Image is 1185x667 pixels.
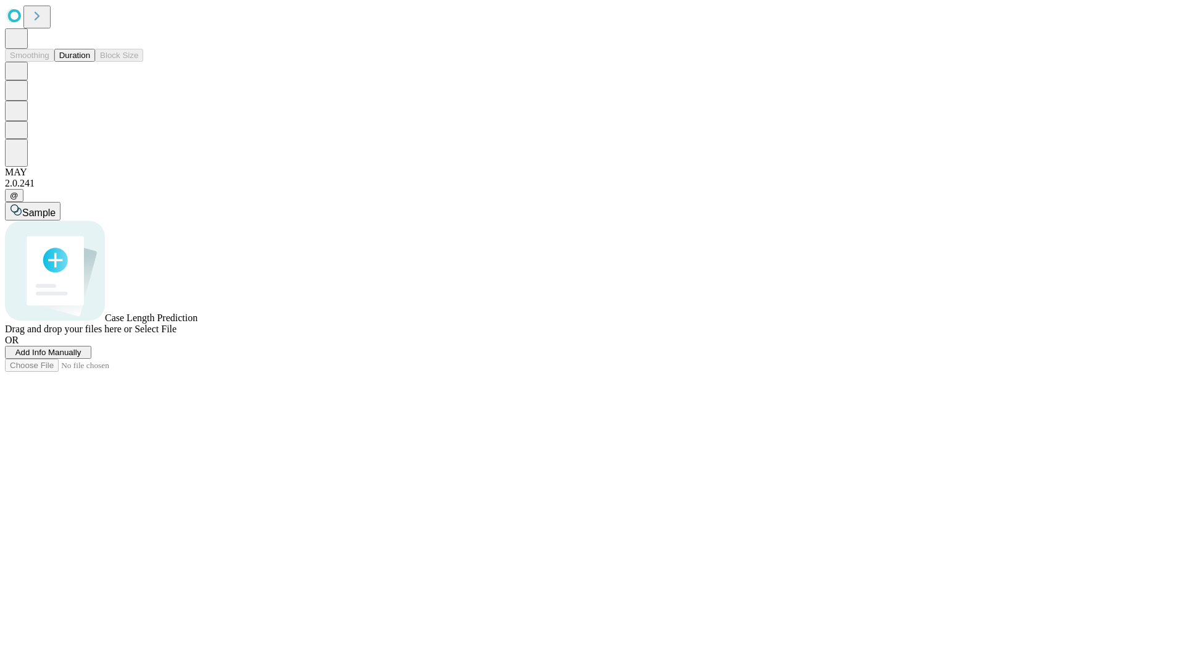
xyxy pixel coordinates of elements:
[135,324,177,334] span: Select File
[5,335,19,345] span: OR
[5,167,1180,178] div: MAY
[5,178,1180,189] div: 2.0.241
[5,346,91,359] button: Add Info Manually
[22,208,56,218] span: Sample
[5,49,54,62] button: Smoothing
[5,202,60,220] button: Sample
[10,191,19,200] span: @
[15,348,81,357] span: Add Info Manually
[54,49,95,62] button: Duration
[5,189,23,202] button: @
[95,49,143,62] button: Block Size
[105,313,197,323] span: Case Length Prediction
[5,324,132,334] span: Drag and drop your files here or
